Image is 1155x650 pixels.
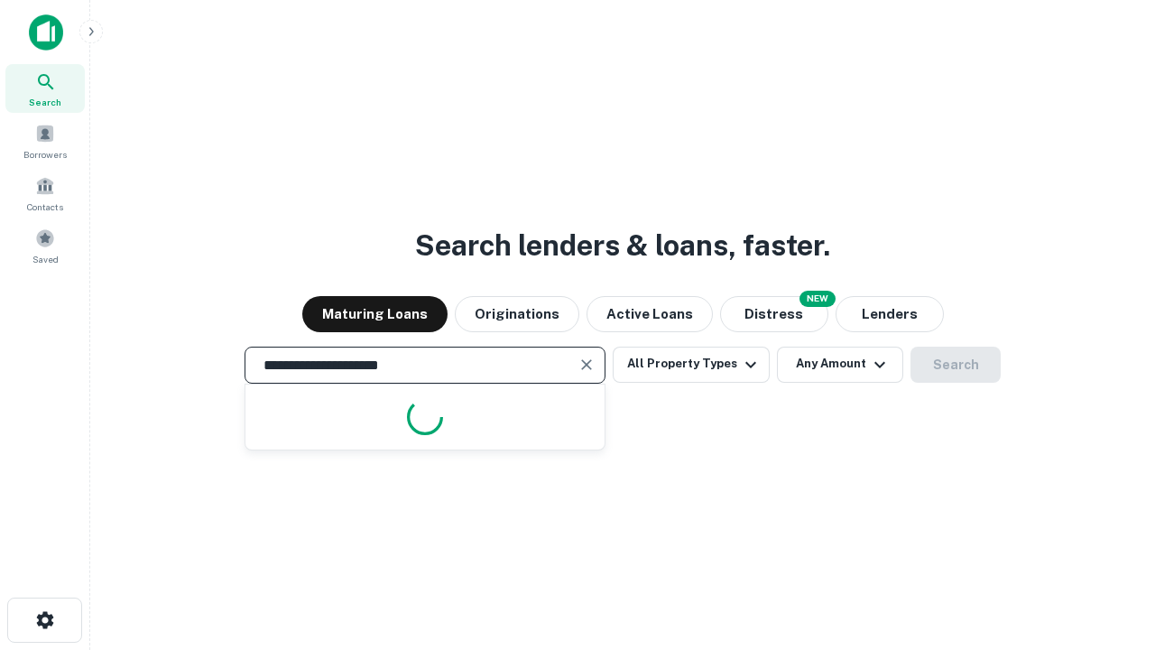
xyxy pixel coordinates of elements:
button: Active Loans [587,296,713,332]
button: Any Amount [777,347,903,383]
button: All Property Types [613,347,770,383]
button: Maturing Loans [302,296,448,332]
span: Borrowers [23,147,67,162]
a: Saved [5,221,85,270]
img: capitalize-icon.png [29,14,63,51]
iframe: Chat Widget [1065,506,1155,592]
button: Originations [455,296,579,332]
h3: Search lenders & loans, faster. [415,224,830,267]
a: Borrowers [5,116,85,165]
span: Saved [32,252,59,266]
span: Contacts [27,200,63,214]
button: Clear [574,352,599,377]
div: NEW [799,291,836,307]
a: Search [5,64,85,113]
button: Lenders [836,296,944,332]
button: Search distressed loans with lien and other non-mortgage details. [720,296,828,332]
span: Search [29,95,61,109]
a: Contacts [5,169,85,218]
